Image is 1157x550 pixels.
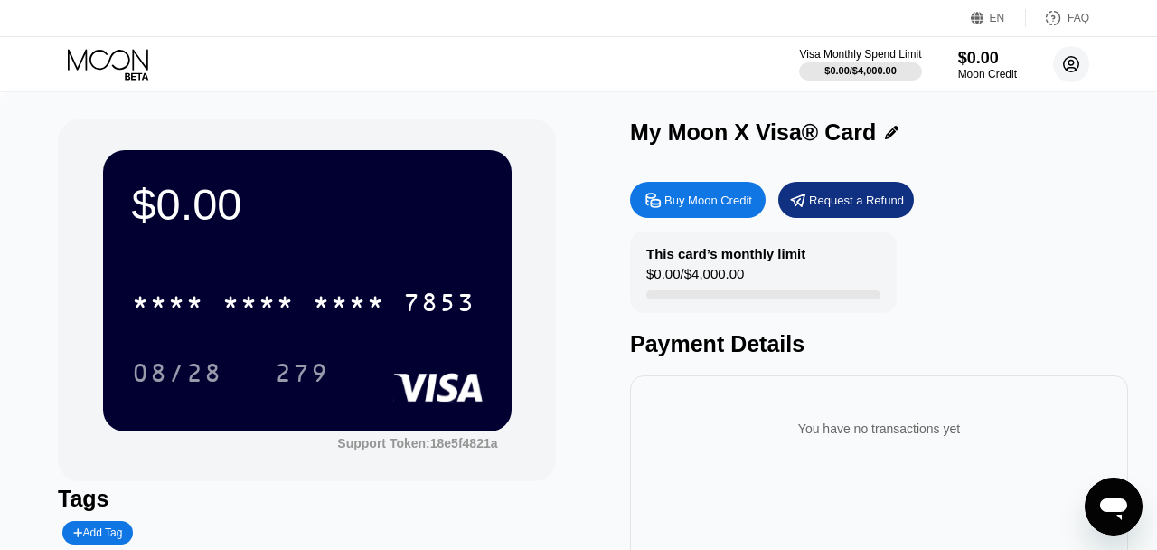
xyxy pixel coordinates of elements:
div: Tags [58,486,556,512]
div: $0.00 [132,179,483,230]
div: Support Token: 18e5f4821a [337,436,497,450]
div: Moon Credit [958,68,1017,81]
div: 7853 [403,290,475,319]
div: Payment Details [630,331,1128,357]
div: $0.00 [958,49,1017,68]
div: Add Tag [73,526,122,539]
div: Visa Monthly Spend Limit$0.00/$4,000.00 [799,48,921,81]
div: Request a Refund [809,193,904,208]
div: 279 [261,350,343,395]
div: This card’s monthly limit [646,246,805,261]
div: $0.00 / $4,000.00 [824,65,897,76]
iframe: Button to launch messaging window [1085,478,1143,536]
div: $0.00Moon Credit [958,49,1017,81]
div: Request a Refund [778,182,914,218]
div: FAQ [1068,12,1089,24]
div: You have no transactions yet [644,403,1114,454]
div: Visa Monthly Spend Limit [799,48,921,61]
div: Add Tag [62,521,133,545]
div: FAQ [1026,9,1089,27]
div: 08/28 [118,350,236,395]
div: Buy Moon Credit [664,193,752,208]
div: EN [971,9,1026,27]
div: 08/28 [132,361,222,390]
div: EN [990,12,1005,24]
div: Support Token:18e5f4821a [337,436,497,450]
div: 279 [275,361,329,390]
div: $0.00 / $4,000.00 [646,266,744,290]
div: My Moon X Visa® Card [630,119,876,146]
div: Buy Moon Credit [630,182,766,218]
